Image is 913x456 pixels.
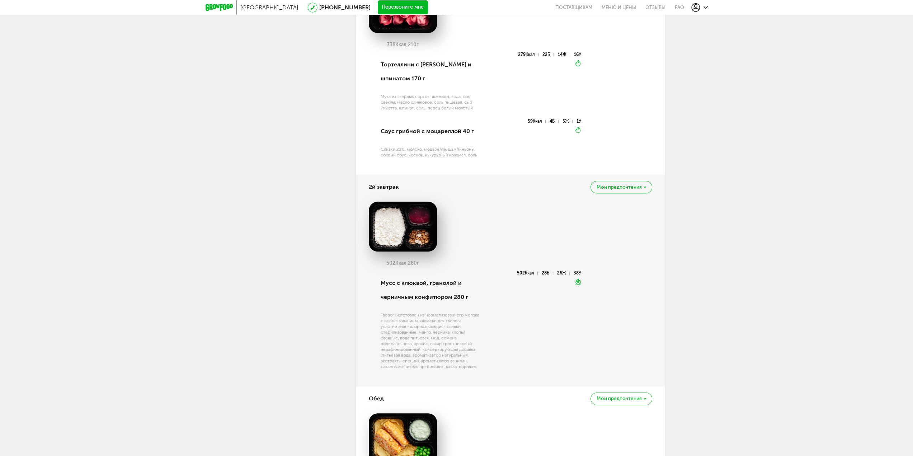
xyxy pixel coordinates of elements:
[542,272,553,275] div: 28
[597,185,642,190] span: Мои предпочтения
[533,119,542,124] span: Ккал
[550,120,558,123] div: 4
[381,94,480,111] div: Мука из твердых сортов пшеницы, вода, сок свеклы, масло оливковое, соль пищевая, сыр Рикотта, шпи...
[565,119,569,124] span: Ж
[579,119,581,124] span: У
[557,272,570,275] div: 26
[526,52,535,57] span: Ккал
[552,119,555,124] span: Б
[319,4,371,11] a: [PHONE_NUMBER]
[563,120,573,123] div: 5
[395,260,408,266] span: Ккал,
[562,271,566,276] span: Ж
[240,4,298,11] span: [GEOGRAPHIC_DATA]
[547,271,549,276] span: Б
[528,120,546,123] div: 59
[518,53,538,56] div: 279
[381,146,480,158] div: Сливки 22%, молоко, моцарелла, шампиньоны, соевый соус, чеснок, кукурузный крахмал, соль
[517,272,538,275] div: 502
[576,120,581,123] div: 1
[369,202,437,252] img: big_oNJ7c1XGuxDSvFDf.png
[369,180,399,194] h4: 2й завтрак
[381,119,480,144] div: Соус грибной с моцареллой 40 г
[369,260,437,266] div: 502 280
[579,271,581,276] span: У
[547,52,550,57] span: Б
[381,52,480,91] div: Тортеллини с [PERSON_NAME] и шпинатом 170 г
[574,53,581,56] div: 16
[381,312,480,370] div: Творог (изготовлен из нормализованного молока с использованием закваски для творога, уплотнителя ...
[417,42,419,48] span: г
[378,0,428,15] button: Перезвоните мне
[563,52,566,57] span: Ж
[597,396,642,401] span: Мои предпочтения
[417,260,419,266] span: г
[395,42,408,48] span: Ккал,
[369,42,437,48] div: 338 210
[574,272,581,275] div: 38
[558,53,570,56] div: 14
[579,52,581,57] span: У
[525,271,534,276] span: Ккал
[381,271,480,309] div: Мусс с клюквой, гранолой и черничным конфитюром 280 г
[542,53,554,56] div: 22
[369,392,384,405] h4: Обед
